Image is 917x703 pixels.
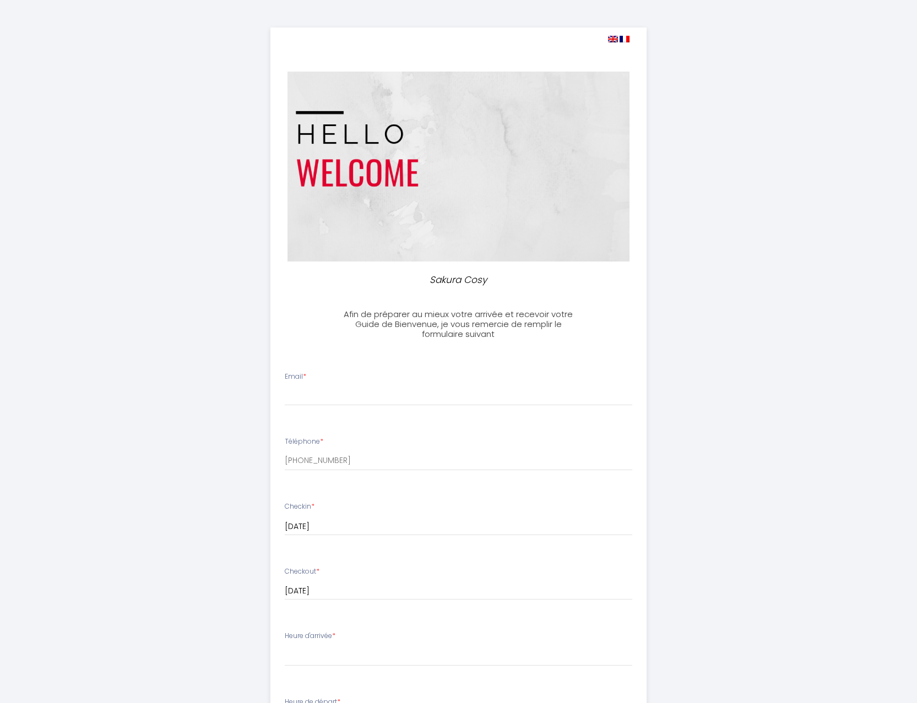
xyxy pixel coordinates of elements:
label: Téléphone [285,437,323,447]
label: Checkout [285,566,319,577]
h3: Afin de préparer au mieux votre arrivée et recevoir votre Guide de Bienvenue, je vous remercie de... [336,309,581,339]
p: Sakura Cosy [341,273,577,287]
label: Email [285,372,306,382]
label: Checkin [285,502,314,512]
img: en.png [608,36,618,42]
label: Heure d'arrivée [285,631,335,641]
img: fr.png [620,36,630,42]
